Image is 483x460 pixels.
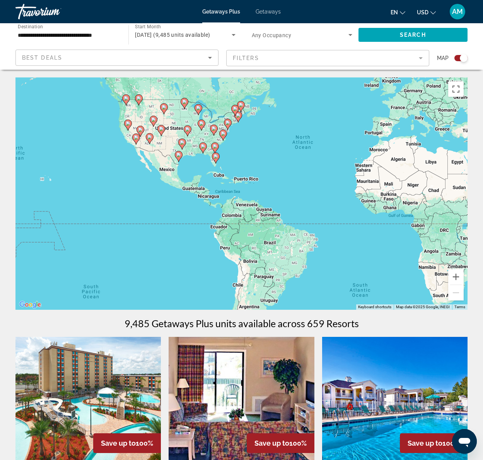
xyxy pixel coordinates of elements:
span: [DATE] (9,485 units available) [135,32,210,38]
span: Start Month [135,24,161,29]
span: Destination [18,24,43,29]
a: Getaways [256,9,281,15]
iframe: Button to launch messaging window [452,429,477,454]
a: Terms (opens in new tab) [454,305,465,309]
button: Zoom out [448,285,464,300]
div: 100% [400,433,468,453]
span: Any Occupancy [252,32,292,38]
span: Save up to [408,439,442,447]
span: Map data ©2025 Google, INEGI [396,305,450,309]
button: User Menu [447,3,468,20]
span: Map [437,53,449,64]
div: 100% [93,433,161,453]
span: USD [417,9,428,15]
span: Best Deals [22,55,62,61]
button: Search [358,28,468,42]
span: Search [400,32,426,38]
h1: 9,485 Getaways Plus units available across 659 Resorts [125,318,359,329]
mat-select: Sort by [22,53,212,62]
button: Zoom in [448,269,464,285]
a: Open this area in Google Maps (opens a new window) [17,300,43,310]
span: Save up to [254,439,289,447]
span: Save up to [101,439,136,447]
span: AM [452,8,463,15]
button: Keyboard shortcuts [358,304,391,310]
span: en [391,9,398,15]
button: Change currency [417,7,436,18]
div: 100% [247,433,314,453]
a: Getaways Plus [202,9,240,15]
button: Change language [391,7,405,18]
button: Toggle fullscreen view [448,81,464,97]
button: Filter [226,50,429,67]
img: Google [17,300,43,310]
a: Travorium [15,2,93,22]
